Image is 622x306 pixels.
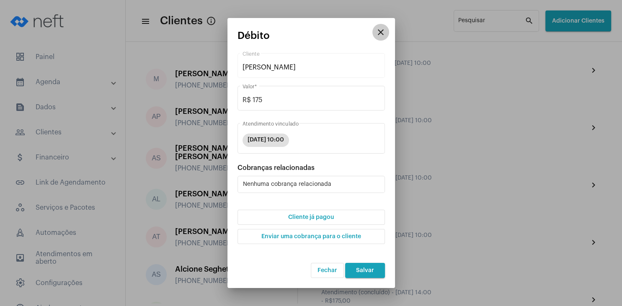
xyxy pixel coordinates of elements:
div: Cobranças relacionadas [237,164,385,172]
span: Enviar uma cobrança para o cliente [261,234,361,239]
button: Enviar uma cobrança para o cliente [237,229,385,244]
mat-icon: close [376,27,386,37]
span: Cliente já pagou [288,214,334,220]
button: Salvar [345,263,385,278]
input: Valor [243,96,380,104]
button: Cliente já pagou [237,210,385,225]
mat-chip-list: seleção dos serviços [243,132,380,149]
input: Pesquisar cliente [243,64,380,71]
div: Nenhuma cobrança relacionada [243,181,379,188]
mat-chip: [DATE] 10:00 [243,134,289,147]
span: Fechar [317,267,337,273]
button: Fechar [311,263,344,278]
span: Salvar [356,267,374,273]
span: Débito [237,30,270,41]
